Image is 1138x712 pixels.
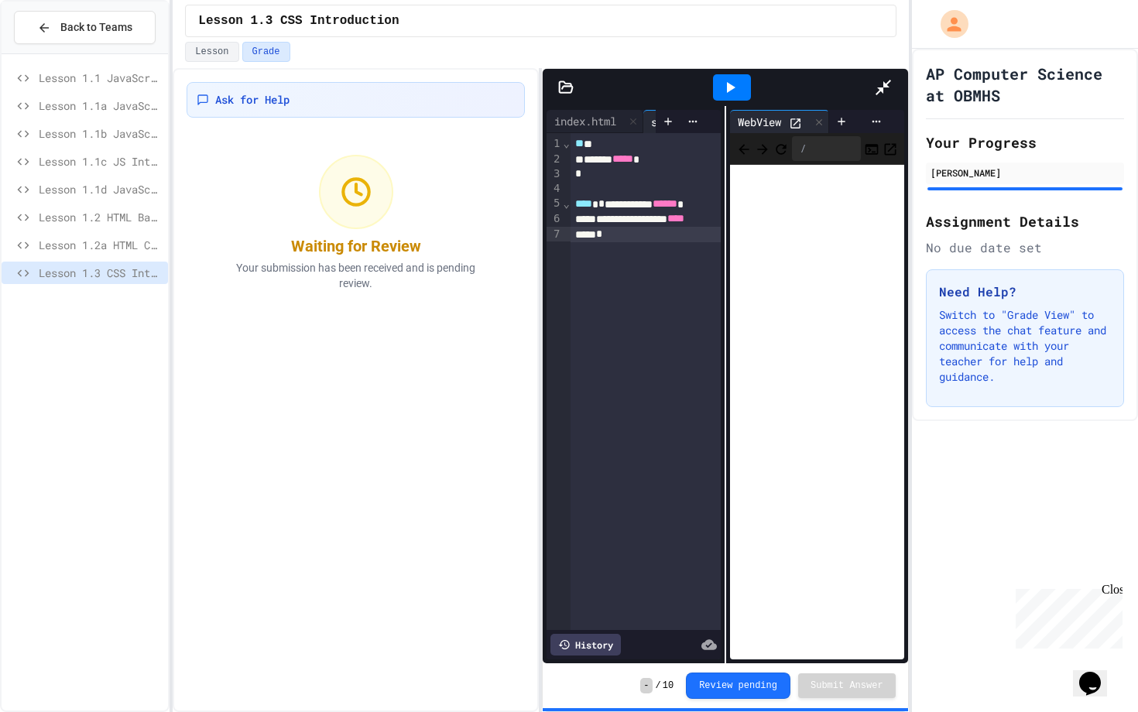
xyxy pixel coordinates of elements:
[562,137,570,149] span: Fold line
[14,11,156,44] button: Back to Teams
[547,181,562,196] div: 4
[730,165,904,660] iframe: Web Preview
[547,136,562,152] div: 1
[291,235,421,257] div: Waiting for Review
[811,679,883,692] span: Submit Answer
[39,153,162,169] span: Lesson 1.1c JS Intro
[792,136,861,161] div: /
[39,70,162,86] span: Lesson 1.1 JavaScript Intro
[939,282,1111,301] h3: Need Help?
[39,209,162,225] span: Lesson 1.2 HTML Basics
[939,307,1111,385] p: Switch to "Grade View" to access the chat feature and communicate with your teacher for help and ...
[547,110,643,133] div: index.html
[39,125,162,142] span: Lesson 1.1b JavaScript Intro
[198,12,399,30] span: Lesson 1.3 CSS Introduction
[686,673,790,699] button: Review pending
[924,6,972,42] div: My Account
[926,63,1124,106] h1: AP Computer Science at OBMHS
[643,114,721,130] div: styles.css
[1073,650,1123,697] iframe: chat widget
[547,227,562,242] div: 7
[864,139,879,158] button: Console
[217,260,495,291] p: Your submission has been received and is pending review.
[656,679,661,692] span: /
[926,238,1124,257] div: No due date set
[931,166,1119,180] div: [PERSON_NAME]
[242,42,290,62] button: Grade
[39,181,162,197] span: Lesson 1.1d JavaScript
[640,678,652,693] span: -
[39,98,162,114] span: Lesson 1.1a JavaScript Intro
[547,166,562,181] div: 3
[547,211,562,227] div: 6
[562,197,570,210] span: Fold line
[798,673,896,698] button: Submit Answer
[39,237,162,253] span: Lesson 1.2a HTML Continued
[730,114,789,130] div: WebView
[773,139,789,158] button: Refresh
[643,110,740,133] div: styles.css
[1009,583,1123,649] iframe: chat widget
[926,132,1124,153] h2: Your Progress
[730,110,829,133] div: WebView
[547,152,562,167] div: 2
[185,42,238,62] button: Lesson
[547,196,562,211] div: 5
[883,139,898,158] button: Open in new tab
[736,139,752,158] span: Back
[60,19,132,36] span: Back to Teams
[550,634,621,656] div: History
[6,6,107,98] div: Chat with us now!Close
[663,679,674,692] span: 10
[39,265,162,281] span: Lesson 1.3 CSS Introduction
[547,113,624,129] div: index.html
[926,211,1124,232] h2: Assignment Details
[755,139,770,158] span: Forward
[215,92,290,108] span: Ask for Help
